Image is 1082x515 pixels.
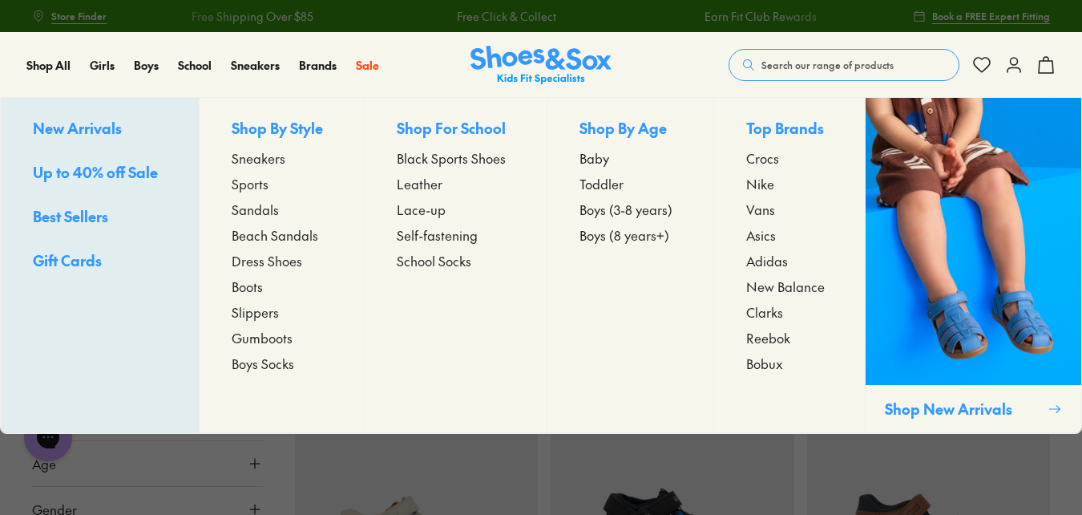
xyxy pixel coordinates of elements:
[885,398,1041,420] p: Shop New Arrivals
[232,117,332,142] p: Shop By Style
[134,57,159,74] a: Boys
[232,302,332,322] a: Slippers
[913,2,1050,30] a: Book a FREE Expert Fitting
[299,57,337,74] a: Brands
[32,441,263,486] button: Age
[746,148,834,168] a: Crocs
[397,117,515,142] p: Shop For School
[579,225,669,245] span: Boys (8 years+)
[746,354,834,373] a: Bobux
[579,174,624,193] span: Toddler
[232,354,332,373] a: Boys Socks
[579,174,681,193] a: Toddler
[90,57,115,73] span: Girls
[178,57,212,74] a: School
[32,2,107,30] a: Store Finder
[866,98,1081,385] img: SNS_WEBASSETS_CollectionHero_ShopBoys_1280x1600_2.png
[579,200,672,219] span: Boys (3-8 years)
[746,225,834,245] a: Asics
[397,251,515,270] a: School Socks
[134,57,159,73] span: Boys
[16,408,80,467] iframe: Gorgias live chat messenger
[192,8,313,25] a: Free Shipping Over $85
[397,200,515,219] a: Lace-up
[746,117,834,142] p: Top Brands
[232,328,293,347] span: Gumboots
[579,148,681,168] a: Baby
[746,148,779,168] span: Crocs
[232,225,318,245] span: Beach Sandals
[746,225,776,245] span: Asics
[397,148,506,168] span: Black Sports Shoes
[178,57,212,73] span: School
[746,328,790,347] span: Reebok
[746,174,834,193] a: Nike
[746,354,783,373] span: Bobux
[232,277,263,296] span: Boots
[356,57,379,74] a: Sale
[746,328,834,347] a: Reebok
[746,277,825,296] span: New Balance
[457,8,556,25] a: Free Click & Collect
[26,57,71,74] a: Shop All
[232,200,332,219] a: Sandals
[746,277,834,296] a: New Balance
[232,174,332,193] a: Sports
[579,225,681,245] a: Boys (8 years+)
[51,9,107,23] span: Store Finder
[33,162,158,182] span: Up to 40% off Sale
[579,148,609,168] span: Baby
[232,328,332,347] a: Gumboots
[579,200,681,219] a: Boys (3-8 years)
[232,225,332,245] a: Beach Sandals
[397,174,515,193] a: Leather
[397,225,478,245] span: Self-fastening
[746,302,783,322] span: Clarks
[232,148,332,168] a: Sneakers
[231,57,280,74] a: Sneakers
[397,174,442,193] span: Leather
[397,148,515,168] a: Black Sports Shoes
[33,250,102,270] span: Gift Cards
[746,200,775,219] span: Vans
[232,277,332,296] a: Boots
[470,46,612,85] a: Shoes & Sox
[470,46,612,85] img: SNS_Logo_Responsive.svg
[746,174,774,193] span: Nike
[232,354,294,373] span: Boys Socks
[90,57,115,74] a: Girls
[232,251,302,270] span: Dress Shoes
[232,302,279,322] span: Slippers
[33,118,122,138] span: New Arrivals
[746,251,788,270] span: Adidas
[33,206,108,226] span: Best Sellers
[746,251,834,270] a: Adidas
[932,9,1050,23] span: Book a FREE Expert Fitting
[761,58,894,72] span: Search our range of products
[232,200,279,219] span: Sandals
[299,57,337,73] span: Brands
[231,57,280,73] span: Sneakers
[397,200,446,219] span: Lace-up
[33,249,167,274] a: Gift Cards
[33,161,167,186] a: Up to 40% off Sale
[33,205,167,230] a: Best Sellers
[746,200,834,219] a: Vans
[232,148,285,168] span: Sneakers
[705,8,817,25] a: Earn Fit Club Rewards
[729,49,959,81] button: Search our range of products
[26,57,71,73] span: Shop All
[356,57,379,73] span: Sale
[865,98,1081,433] a: Shop New Arrivals
[232,251,332,270] a: Dress Shoes
[397,251,471,270] span: School Socks
[579,117,681,142] p: Shop By Age
[397,225,515,245] a: Self-fastening
[33,117,167,142] a: New Arrivals
[232,174,268,193] span: Sports
[746,302,834,322] a: Clarks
